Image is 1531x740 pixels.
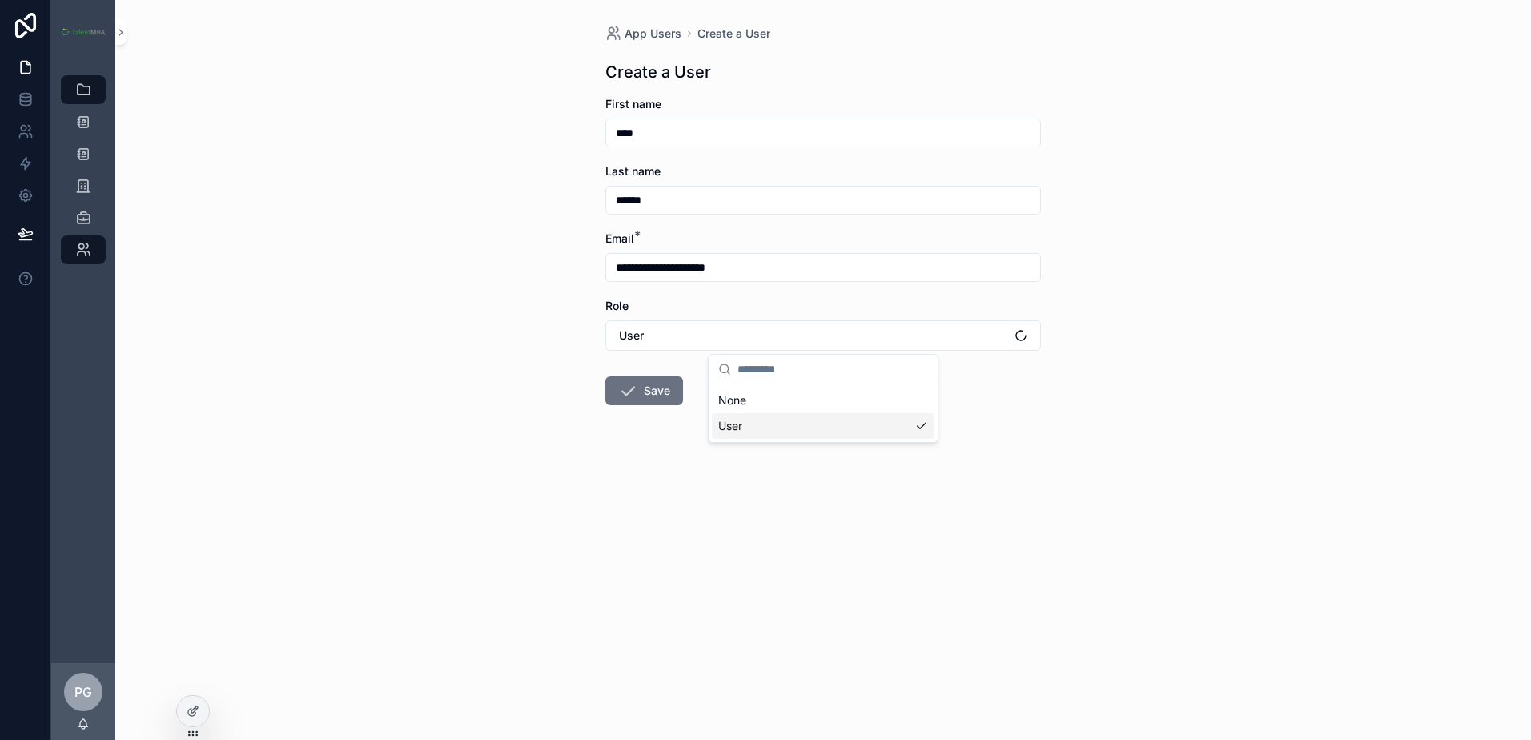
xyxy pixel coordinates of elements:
[74,682,92,702] span: PG
[61,28,106,36] img: App logo
[697,26,770,42] a: Create a User
[605,164,661,178] span: Last name
[605,320,1041,351] button: Select Button
[709,384,938,442] div: Suggestions
[712,388,934,413] div: None
[619,328,644,344] span: User
[605,26,681,42] a: App Users
[605,97,661,111] span: First name
[605,231,634,245] span: Email
[605,61,711,83] h1: Create a User
[605,376,683,405] button: Save
[605,299,629,312] span: Role
[718,418,742,434] span: User
[51,64,115,285] div: scrollable content
[625,26,681,42] span: App Users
